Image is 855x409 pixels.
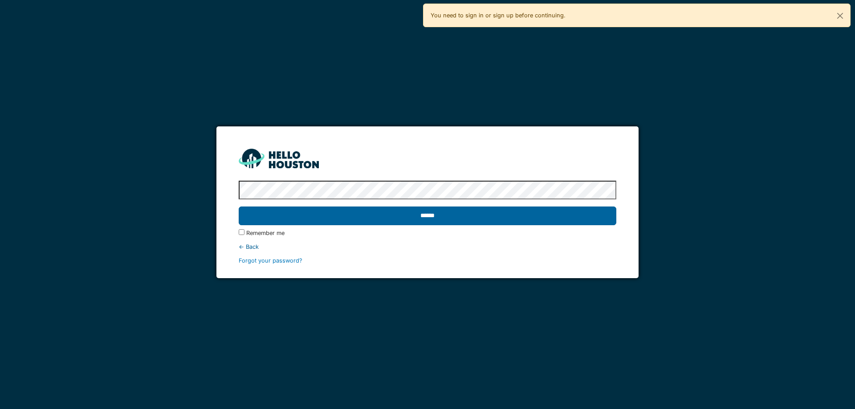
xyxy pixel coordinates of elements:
button: Close [830,4,850,28]
img: HH_line-BYnF2_Hg.png [239,149,319,168]
div: You need to sign in or sign up before continuing. [423,4,851,27]
a: Forgot your password? [239,257,302,264]
label: Remember me [246,229,285,237]
div: ← Back [239,243,616,251]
